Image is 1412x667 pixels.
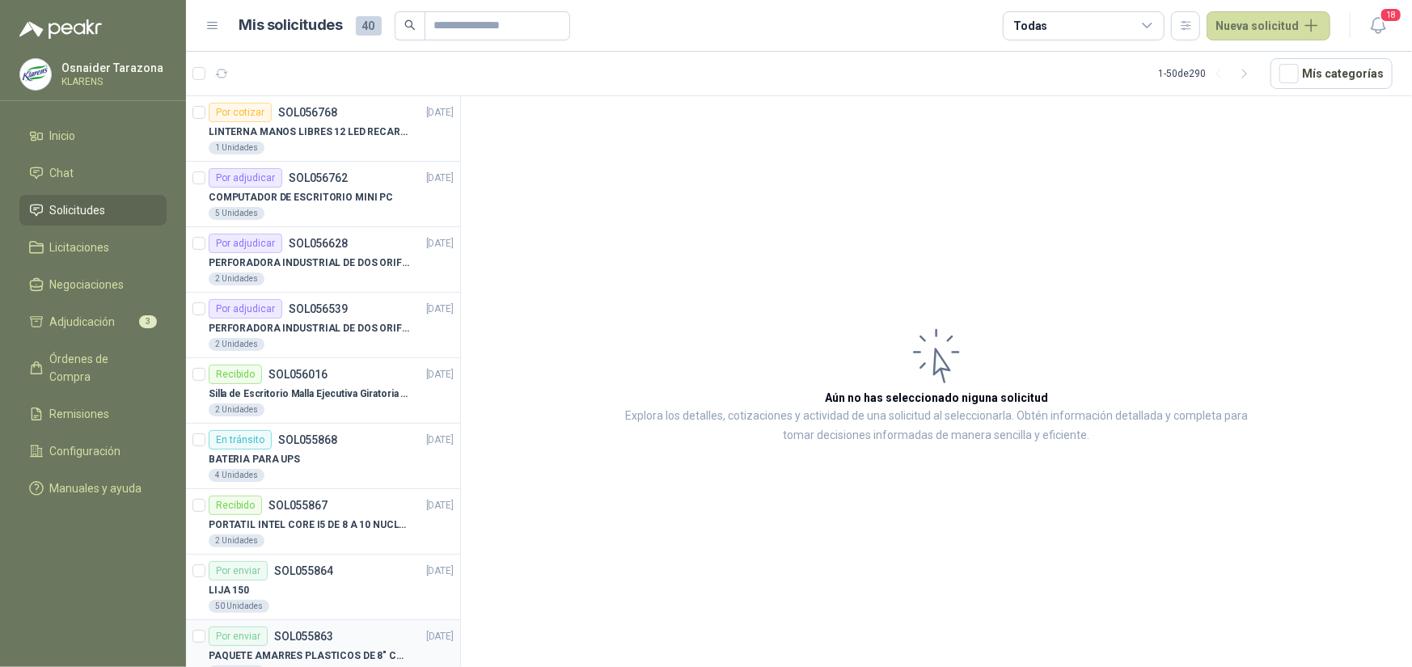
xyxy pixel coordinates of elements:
[289,303,348,315] p: SOL056539
[426,105,454,120] p: [DATE]
[186,424,460,489] a: En tránsitoSOL055868[DATE] BATERIA PARA UPS4 Unidades
[623,407,1250,445] p: Explora los detalles, cotizaciones y actividad de una solicitud al seleccionarla. Obtén informaci...
[209,321,410,336] p: PERFORADORA INDUSTRIAL DE DOS ORIFICIOS
[404,19,416,31] span: search
[209,299,282,319] div: Por adjudicar
[186,489,460,555] a: RecibidoSOL055867[DATE] PORTATIL INTEL CORE I5 DE 8 A 10 NUCLEOS2 Unidades
[426,498,454,513] p: [DATE]
[50,350,151,386] span: Órdenes de Compra
[50,164,74,182] span: Chat
[19,399,167,429] a: Remisiones
[209,648,410,664] p: PAQUETE AMARRES PLASTICOS DE 8" COLOR NEGRO
[19,344,167,392] a: Órdenes de Compra
[186,293,460,358] a: Por adjudicarSOL056539[DATE] PERFORADORA INDUSTRIAL DE DOS ORIFICIOS2 Unidades
[209,207,264,220] div: 5 Unidades
[209,496,262,515] div: Recibido
[426,236,454,251] p: [DATE]
[19,19,102,39] img: Logo peakr
[209,469,264,482] div: 4 Unidades
[1363,11,1393,40] button: 18
[19,436,167,466] a: Configuración
[50,127,76,145] span: Inicio
[50,276,125,293] span: Negociaciones
[186,358,460,424] a: RecibidoSOL056016[DATE] Silla de Escritorio Malla Ejecutiva Giratoria Cromada con Reposabrazos Fi...
[1380,7,1402,23] span: 18
[209,600,269,613] div: 50 Unidades
[426,171,454,186] p: [DATE]
[19,195,167,226] a: Solicitudes
[19,269,167,300] a: Negociaciones
[50,442,121,460] span: Configuración
[50,201,106,219] span: Solicitudes
[274,565,333,576] p: SOL055864
[209,517,410,533] p: PORTATIL INTEL CORE I5 DE 8 A 10 NUCLEOS
[209,255,410,271] p: PERFORADORA INDUSTRIAL DE DOS ORIFICIOS
[268,500,328,511] p: SOL055867
[19,120,167,151] a: Inicio
[426,629,454,644] p: [DATE]
[209,365,262,384] div: Recibido
[50,239,110,256] span: Licitaciones
[268,369,328,380] p: SOL056016
[426,302,454,317] p: [DATE]
[209,452,300,467] p: BATERIA PARA UPS
[1013,17,1047,35] div: Todas
[278,107,337,118] p: SOL056768
[50,405,110,423] span: Remisiones
[274,631,333,642] p: SOL055863
[209,272,264,285] div: 2 Unidades
[209,141,264,154] div: 1 Unidades
[209,561,268,580] div: Por enviar
[19,232,167,263] a: Licitaciones
[209,125,410,140] p: LINTERNA MANOS LIBRES 12 LED RECARGALE
[209,190,393,205] p: COMPUTADOR DE ESCRITORIO MINI PC
[209,627,268,646] div: Por enviar
[278,434,337,445] p: SOL055868
[19,473,167,504] a: Manuales y ayuda
[209,583,249,598] p: LIJA 150
[186,96,460,162] a: Por cotizarSOL056768[DATE] LINTERNA MANOS LIBRES 12 LED RECARGALE1 Unidades
[209,234,282,253] div: Por adjudicar
[1207,11,1330,40] button: Nueva solicitud
[139,315,157,328] span: 3
[186,555,460,620] a: Por enviarSOL055864[DATE] LIJA 15050 Unidades
[289,172,348,184] p: SOL056762
[61,62,163,74] p: Osnaider Tarazona
[426,367,454,382] p: [DATE]
[20,59,51,90] img: Company Logo
[209,386,410,402] p: Silla de Escritorio Malla Ejecutiva Giratoria Cromada con Reposabrazos Fijo Negra
[209,103,272,122] div: Por cotizar
[209,534,264,547] div: 2 Unidades
[50,313,116,331] span: Adjudicación
[426,564,454,579] p: [DATE]
[61,77,163,87] p: KLARENS
[356,16,382,36] span: 40
[19,306,167,337] a: Adjudicación3
[209,403,264,416] div: 2 Unidades
[825,389,1048,407] h3: Aún no has seleccionado niguna solicitud
[19,158,167,188] a: Chat
[209,338,264,351] div: 2 Unidades
[289,238,348,249] p: SOL056628
[1270,58,1393,89] button: Mís categorías
[239,14,343,37] h1: Mis solicitudes
[1158,61,1258,87] div: 1 - 50 de 290
[186,227,460,293] a: Por adjudicarSOL056628[DATE] PERFORADORA INDUSTRIAL DE DOS ORIFICIOS2 Unidades
[209,168,282,188] div: Por adjudicar
[50,479,142,497] span: Manuales y ayuda
[426,433,454,448] p: [DATE]
[209,430,272,450] div: En tránsito
[186,162,460,227] a: Por adjudicarSOL056762[DATE] COMPUTADOR DE ESCRITORIO MINI PC5 Unidades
